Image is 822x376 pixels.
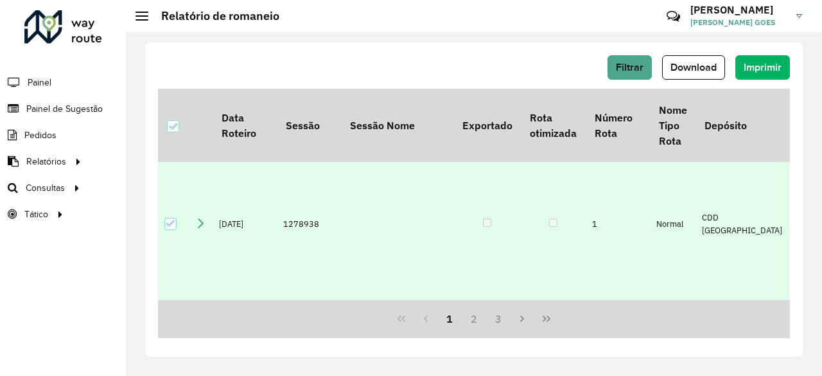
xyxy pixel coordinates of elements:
td: 1278938 [277,162,341,286]
span: Tático [24,208,48,221]
th: Exportado [453,89,521,162]
th: Rota otimizada [521,89,585,162]
h3: [PERSON_NAME] [690,4,787,16]
th: Data Roteiro [213,89,277,162]
span: Filtrar [616,62,643,73]
a: Contato Rápido [660,3,687,30]
span: Painel de Sugestão [26,102,103,116]
td: 1 [586,162,650,286]
td: Normal [650,162,695,286]
td: CDD [GEOGRAPHIC_DATA] [695,286,789,361]
button: Next Page [511,307,535,331]
td: CDD [GEOGRAPHIC_DATA] [695,162,789,286]
td: Normal [650,286,695,361]
button: Download [662,55,725,80]
span: Consultas [26,181,65,195]
h2: Relatório de romaneio [148,9,279,23]
span: [PERSON_NAME] GOES [690,17,787,28]
td: [DATE] [213,162,277,286]
th: Nome Tipo Rota [650,89,695,162]
button: 3 [486,307,511,331]
button: Last Page [534,307,559,331]
th: Sessão [277,89,341,162]
th: Sessão Nome [341,89,453,162]
span: Download [670,62,717,73]
button: Imprimir [735,55,790,80]
th: Número Rota [586,89,650,162]
span: Relatórios [26,155,66,168]
td: [DATE] [213,286,277,361]
span: Imprimir [744,62,782,73]
th: Depósito [695,89,789,162]
button: 2 [462,307,486,331]
button: Filtrar [608,55,652,80]
td: 1278938 [277,286,341,361]
button: 1 [437,307,462,331]
span: Pedidos [24,129,57,142]
span: Painel [28,76,51,89]
td: 2 [586,286,650,361]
